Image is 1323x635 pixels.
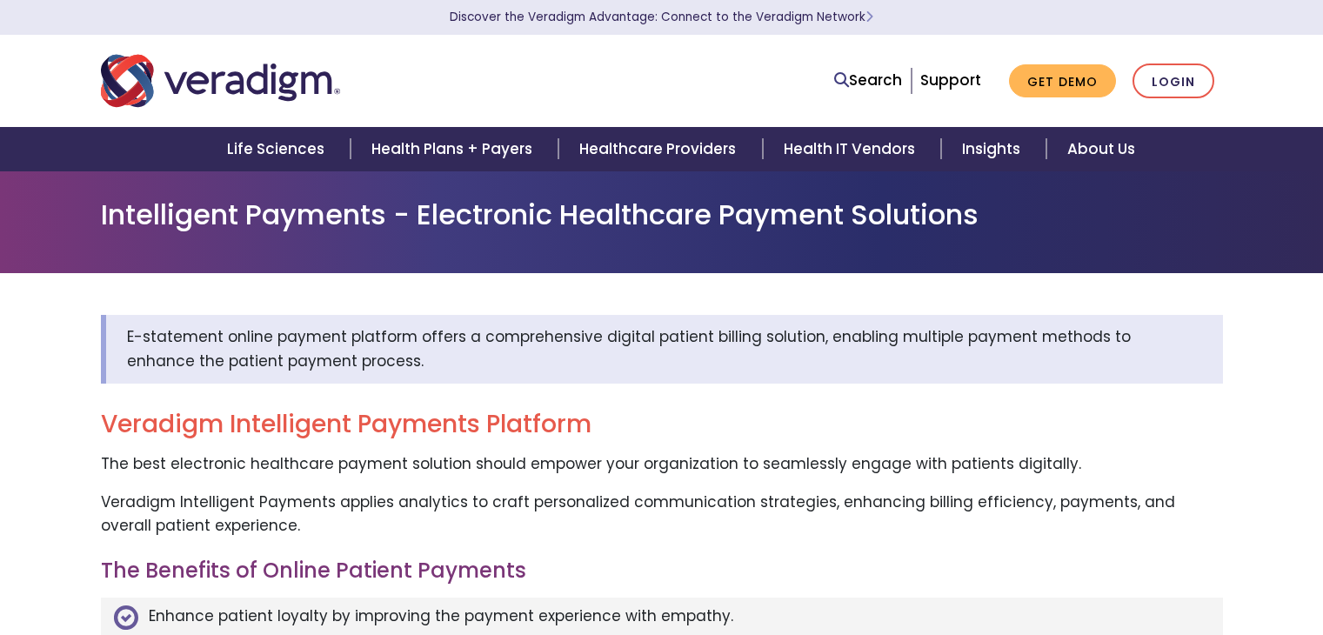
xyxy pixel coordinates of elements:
[763,127,941,171] a: Health IT Vendors
[101,198,1223,231] h1: Intelligent Payments - Electronic Healthcare Payment Solutions
[101,52,340,110] img: Veradigm logo
[450,9,873,25] a: Discover the Veradigm Advantage: Connect to the Veradigm NetworkLearn More
[101,558,1223,584] h3: The Benefits of Online Patient Payments
[558,127,762,171] a: Healthcare Providers
[941,127,1046,171] a: Insights
[206,127,351,171] a: Life Sciences
[101,452,1223,476] p: The best electronic healthcare payment solution should empower your organization to seamlessly en...
[865,9,873,25] span: Learn More
[101,410,1223,439] h2: Veradigm Intelligent Payments Platform
[351,127,558,171] a: Health Plans + Payers
[127,326,1131,371] span: E-statement online payment platform offers a comprehensive digital patient billing solution, enab...
[1133,63,1214,99] a: Login
[834,69,902,92] a: Search
[1009,64,1116,98] a: Get Demo
[101,491,1223,538] p: Veradigm Intelligent Payments applies analytics to craft personalized communication strategies, e...
[920,70,981,90] a: Support
[1046,127,1156,171] a: About Us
